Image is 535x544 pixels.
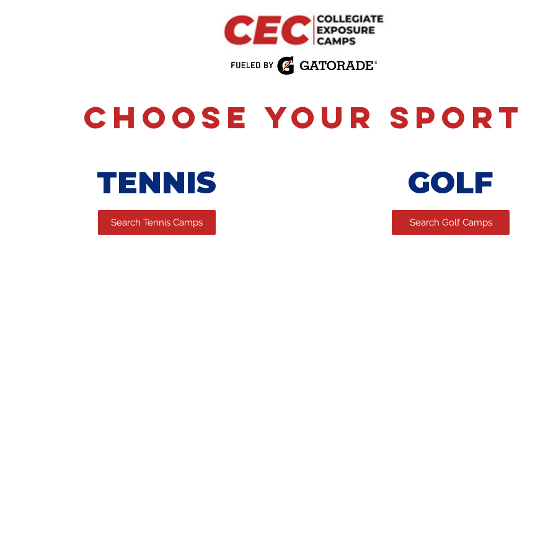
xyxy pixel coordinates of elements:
span: Choose Your Sport [84,98,524,136]
span: TENNIS [97,165,216,201]
span: Search Golf Camps [410,216,492,229]
span: GOLF [408,165,493,201]
img: CEC Logo Primary.png [208,5,399,55]
a: Search Tennis Camps [98,210,216,235]
span: Search Tennis Camps [111,216,203,229]
a: Search Golf Camps [392,210,510,235]
img: Fueled by Gatorade.png [230,56,377,76]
